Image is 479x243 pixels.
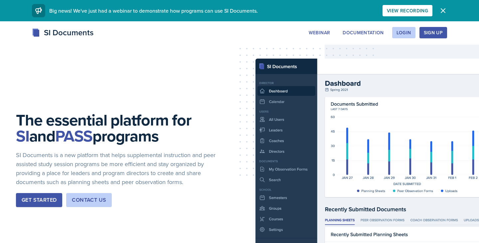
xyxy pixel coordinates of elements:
[343,30,384,35] div: Documentation
[424,30,443,35] div: Sign Up
[392,27,415,38] button: Login
[397,30,411,35] div: Login
[32,27,93,39] div: SI Documents
[338,27,388,38] button: Documentation
[66,193,112,207] button: Contact Us
[22,196,57,204] div: Get Started
[387,8,428,13] div: View Recording
[419,27,447,38] button: Sign Up
[16,193,62,207] button: Get Started
[49,7,258,14] span: Big news! We've just had a webinar to demonstrate how programs can use SI Documents.
[72,196,106,204] div: Contact Us
[304,27,334,38] button: Webinar
[309,30,330,35] div: Webinar
[383,5,432,16] button: View Recording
